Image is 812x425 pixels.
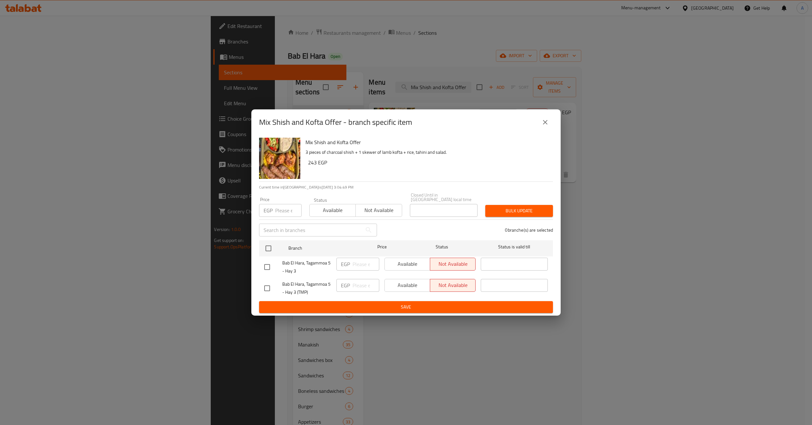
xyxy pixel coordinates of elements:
[309,204,356,217] button: Available
[481,243,548,251] span: Status is valid till
[282,280,331,296] span: Bab El Hara, Tagammoa 5 - Hay 3 (TMP)
[264,207,273,214] p: EGP
[259,138,300,179] img: Mix Shish and Kofta Offer
[305,138,548,147] h6: Mix Shish and Kofta Offer
[358,206,399,215] span: Not available
[361,243,403,251] span: Price
[409,243,476,251] span: Status
[308,158,548,167] h6: 243 EGP
[485,205,553,217] button: Bulk update
[490,207,548,215] span: Bulk update
[505,227,553,233] p: 0 branche(s) are selected
[341,282,350,289] p: EGP
[355,204,402,217] button: Not available
[353,279,379,292] input: Please enter price
[305,148,548,156] p: 3 pieces of charcoal shish + 1 skewer of lamb kofta + rice, tahini and salad.
[353,258,379,271] input: Please enter price
[259,117,412,127] h2: Mix Shish and Kofta Offer - branch specific item
[282,259,331,275] span: Bab El Hara, Tagammoa 5 - Hay 3
[259,224,362,236] input: Search in branches
[288,244,355,252] span: Branch
[537,115,553,130] button: close
[259,301,553,313] button: Save
[264,303,548,311] span: Save
[259,184,553,190] p: Current time in [GEOGRAPHIC_DATA] is [DATE] 3:04:49 PM
[312,206,353,215] span: Available
[341,260,350,268] p: EGP
[275,204,302,217] input: Please enter price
